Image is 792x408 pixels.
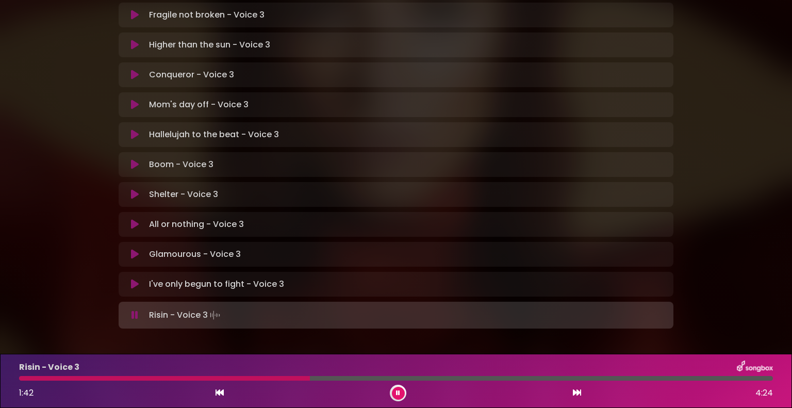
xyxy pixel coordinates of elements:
[737,361,773,374] img: songbox-logo-white.png
[149,248,241,260] p: Glamourous - Voice 3
[149,158,213,171] p: Boom - Voice 3
[149,39,270,51] p: Higher than the sun - Voice 3
[208,308,222,322] img: waveform4.gif
[149,218,244,231] p: All or nothing - Voice 3
[149,9,265,21] p: Fragile not broken - Voice 3
[149,308,222,322] p: Risin - Voice 3
[149,128,279,141] p: Hallelujah to the beat - Voice 3
[149,188,218,201] p: Shelter - Voice 3
[19,361,79,373] p: Risin - Voice 3
[149,99,249,111] p: Mom's day off - Voice 3
[149,278,284,290] p: I've only begun to fight - Voice 3
[149,69,234,81] p: Conqueror - Voice 3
